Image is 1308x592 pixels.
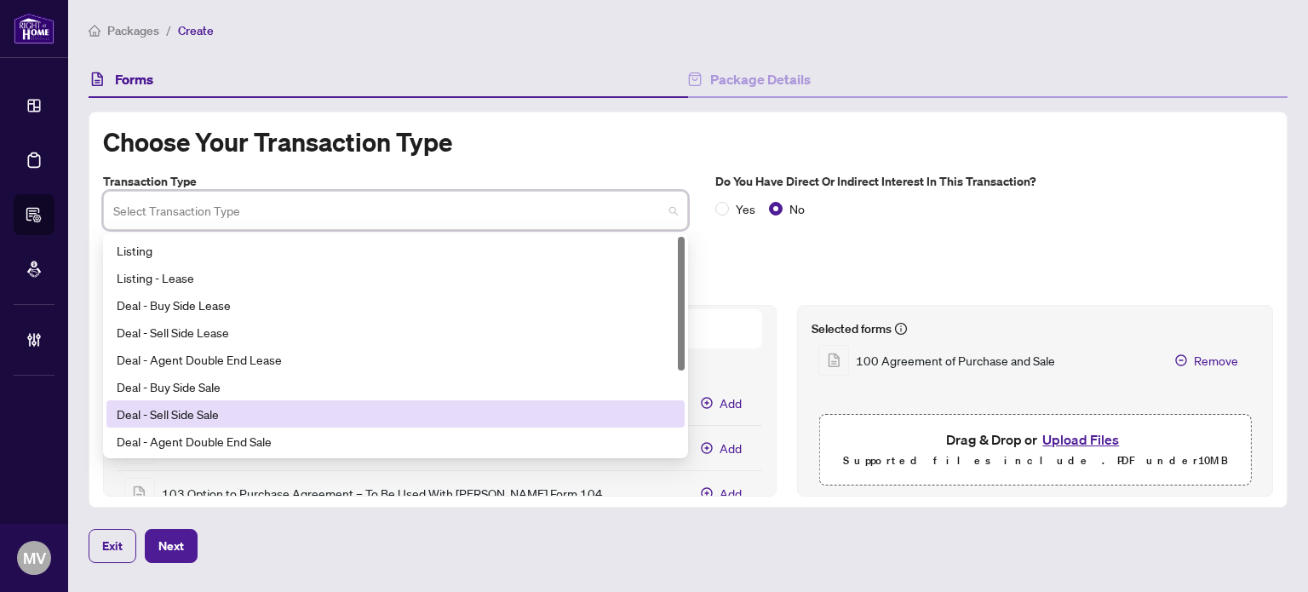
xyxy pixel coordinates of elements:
button: Add 102 Agreement of Purchase and Sale – Co-operative Building Resale Agreement [687,434,755,462]
div: Deal - Sell Side Lease [106,319,685,346]
button: Exit [89,529,136,563]
span: Next [158,532,184,560]
div: Deal - Agent Double End Lease [106,346,685,373]
span: MV [23,546,46,570]
label: Do you have direct or indirect interest in this transaction? [715,172,1300,191]
p: Supported files include .PDF under 10 MB [833,451,1237,471]
span: Exit [102,532,123,560]
h5: 103 Option to Purchase Agreement – To Be Used With [PERSON_NAME] Form 104 [162,484,603,503]
div: Deal - Sell Side Sale [106,400,685,428]
h5: Selected forms [812,319,892,338]
div: Listing - Lease [106,264,685,291]
div: Deal - Sell Side Lease [117,323,674,342]
button: Preview 100 Agreement of Purchase and Sale [818,345,849,376]
span: Drag & Drop orUpload FilesSupported files include .PDF under10MB [819,415,1251,485]
div: Deal - Sell Side Sale [117,405,674,423]
span: Packages [107,23,159,38]
span: home [89,25,100,37]
div: Listing [106,237,685,264]
div: Deal - Buy Side Sale [106,373,685,400]
span: Add [720,484,742,503]
div: Deal - Buy Side Lease [117,296,674,314]
button: Upload Files [1037,428,1124,451]
div: Listing - Lease [117,268,674,287]
button: Remove 100 Agreement of Purchase and Sale [1162,347,1252,374]
button: Add 103 Option to Purchase Agreement – To Be Used With OREA Form 104 [687,480,755,507]
h4: Forms [115,69,153,89]
div: Deal - Buy Side Sale [117,377,674,396]
button: Add 101 Agreement of Purchase and Sale – CondominiumResale [687,389,755,417]
h5: 100 Agreement of Purchase and Sale [856,351,1055,370]
li: / [166,20,171,40]
span: Create [178,23,214,38]
div: Deal - Agent Double End Lease [117,350,674,369]
button: Next [145,529,198,563]
div: Deal - Agent Double End Sale [117,432,674,451]
label: Transaction type [103,172,688,191]
div: Deal - Agent Double End Sale [106,428,685,455]
span: Yes [729,199,762,218]
span: Add [720,439,742,457]
span: info-circle [895,319,907,338]
h4: Package Details [710,69,811,89]
span: Add [720,394,742,412]
h1: Choose your transaction type [103,126,1273,158]
span: Drag & Drop or [946,428,1124,451]
button: Preview 103 Option to Purchase Agreement – To Be Used With OREA Form 104 [124,478,155,509]
span: Remove [1194,351,1238,370]
div: Deal - Buy Side Lease [106,291,685,319]
div: Listing [117,241,674,260]
img: logo [14,13,54,44]
span: No [783,199,812,218]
